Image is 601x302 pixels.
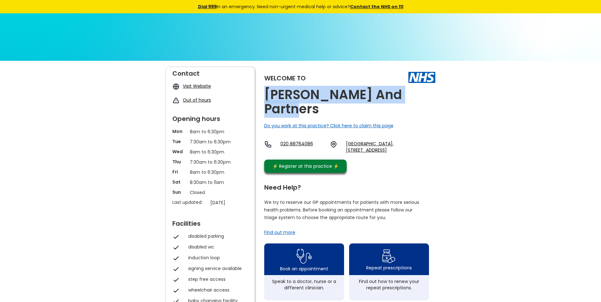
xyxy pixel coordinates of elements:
[264,229,295,236] a: Find out more
[264,160,347,173] a: ⚡️ Register at this practice ⚡️
[172,138,187,145] p: Tue
[172,112,248,122] div: Opening hours
[188,265,245,272] div: signing service available
[198,3,217,10] a: Dial 999
[366,265,412,271] div: Repeat prescriptions
[264,123,393,129] a: Do you work at this practice? Click here to claim this page
[190,128,231,135] p: 8am to 6:30pm
[172,217,248,227] div: Facilities
[155,3,446,10] div: in an emergency. Need non-urgent medical help or advice?
[210,199,252,206] p: [DATE]
[190,159,231,166] p: 7:30am to 6:30pm
[382,248,396,265] img: repeat prescription icon
[188,233,245,239] div: disabled parking
[172,199,207,205] p: Last updated:
[188,287,245,293] div: wheelchair access
[190,179,231,186] p: 8:30am to 11am
[267,278,341,291] div: Speak to a doctor, nurse or a different clinician.
[188,276,245,282] div: step free access
[172,189,187,195] p: Sun
[264,243,344,300] a: book appointment icon Book an appointmentSpeak to a doctor, nurse or a different clinician.
[172,83,180,90] img: globe icon
[264,198,419,221] p: We try to reserve our GP appointments for patients with more serious health problems. Before book...
[349,243,429,300] a: repeat prescription iconRepeat prescriptionsFind out how to renew your repeat prescriptions.
[190,189,231,196] p: Closed
[172,169,187,175] p: Fri
[183,83,211,89] a: Visit Website
[352,278,426,291] div: Find out how to renew your repeat prescriptions.
[190,138,231,145] p: 7:30am to 6:30pm
[408,72,435,83] img: The NHS logo
[350,3,403,10] a: Contact the NHS on 111
[264,181,429,191] div: Need Help?
[183,97,211,103] a: Out of hours
[172,67,248,77] div: Contact
[269,163,342,170] div: ⚡️ Register at this practice ⚡️
[172,148,187,155] p: Wed
[264,75,306,81] div: Welcome to
[190,169,231,176] p: 8am to 6:30pm
[330,141,337,148] img: practice location icon
[172,179,187,185] p: Sat
[172,128,187,135] p: Mon
[172,97,180,104] img: exclamation icon
[280,266,328,272] div: Book an appointment
[346,141,435,153] a: [GEOGRAPHIC_DATA], [STREET_ADDRESS]
[172,159,187,165] p: Thu
[280,141,325,153] a: 020 88764086
[264,88,435,116] h2: [PERSON_NAME] And Partners
[188,244,245,250] div: disabled wc
[188,255,245,261] div: induction loop
[190,148,231,155] p: 8am to 6:30pm
[297,247,312,266] img: book appointment icon
[264,141,272,148] img: telephone icon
